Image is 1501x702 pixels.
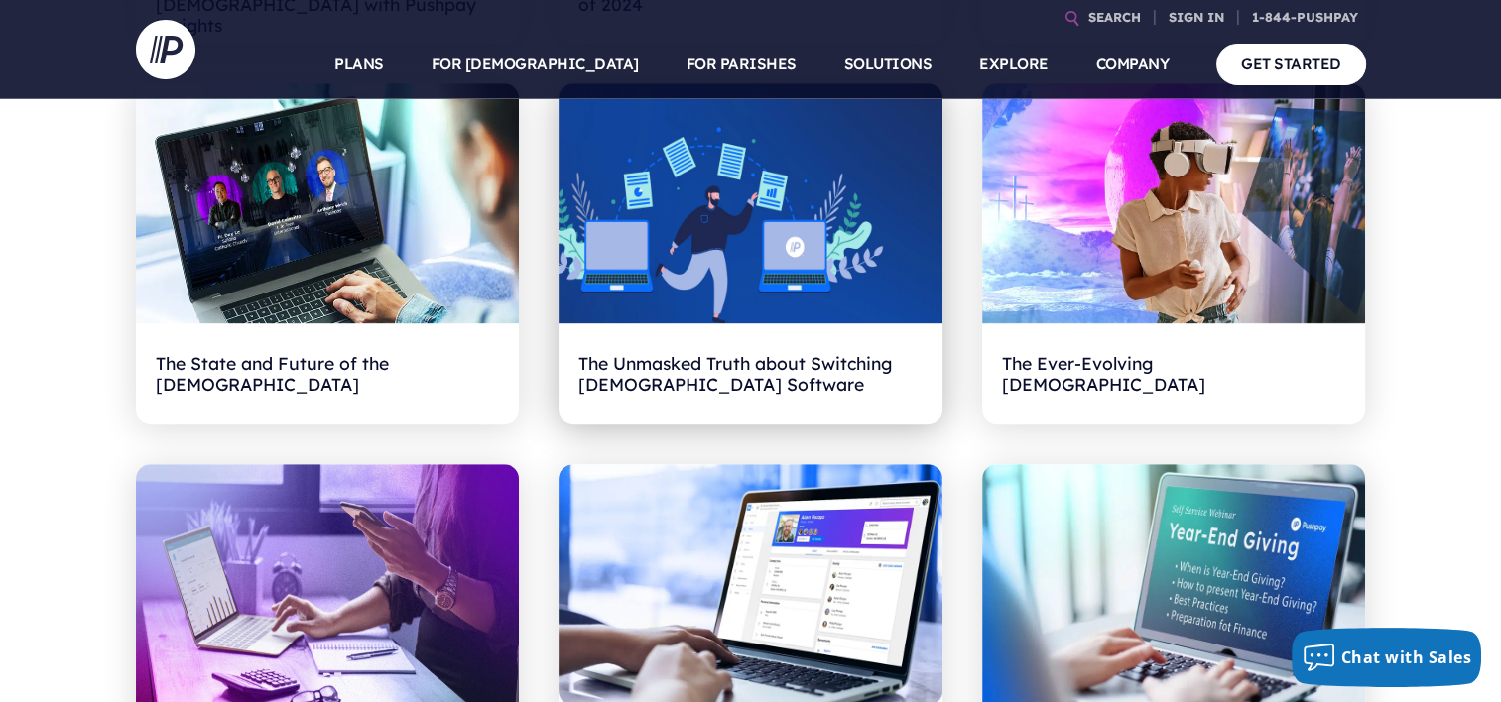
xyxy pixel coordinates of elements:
a: PLANS [334,30,384,99]
a: SOLUTIONS [844,30,933,99]
h2: The Ever-Evolving [DEMOGRAPHIC_DATA] [1002,343,1346,405]
img: On September 28, 2023, we welcome guest speakers Fr. Duy Le and David Calavitta for a conversatio... [136,83,520,323]
a: On September 28, 2023, we welcome guest speakers Fr. Duy Le and David Calavitta for a conversatio... [136,83,520,424]
a: EXPLORE [979,30,1049,99]
h2: The State and Future of the [DEMOGRAPHIC_DATA] [156,343,500,405]
a: FOR PARISHES [687,30,797,99]
h2: The Unmasked Truth about Switching [DEMOGRAPHIC_DATA] Software [578,343,923,405]
span: Chat with Sales [1341,646,1472,668]
a: GET STARTED [1216,44,1366,84]
a: The Ever-Evolving [DEMOGRAPHIC_DATA] [982,83,1366,424]
button: Chat with Sales [1292,628,1482,687]
a: FOR [DEMOGRAPHIC_DATA] [432,30,639,99]
a: COMPANY [1096,30,1170,99]
a: The Unmasked Truth about Switching [DEMOGRAPHIC_DATA] Software [559,83,942,424]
